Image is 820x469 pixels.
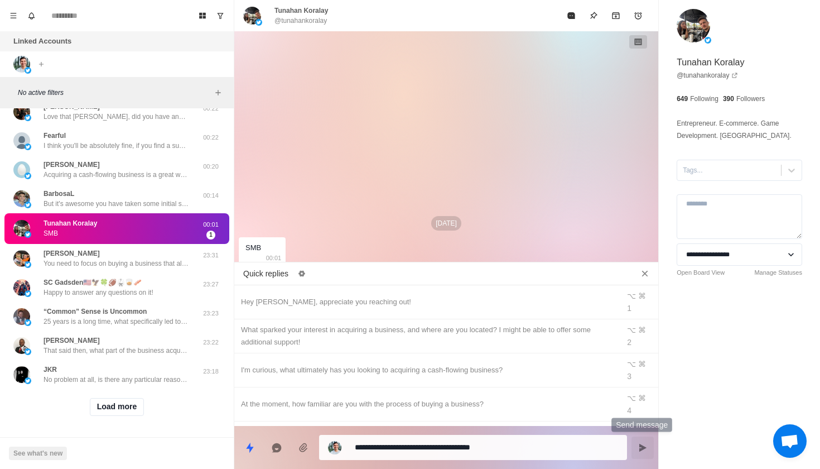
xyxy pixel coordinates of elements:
p: You need to focus on buying a business that already has proven systems and staff in place. [44,259,189,269]
button: Close quick replies [636,265,654,283]
button: Menu [4,7,22,25]
p: @tunahankoralay [274,16,327,26]
p: 00:22 [197,104,225,113]
img: picture [255,19,262,26]
p: Quick replies [243,268,288,280]
p: SC Gadsden🇺🇸🦅🍀🏈🥋🥃🥓 [44,277,142,288]
p: 00:22 [197,133,225,142]
img: picture [25,143,31,150]
p: I think you'll be absolutely fine, if you find a super good deal. [44,141,189,151]
img: picture [25,290,31,297]
p: Entrepreneur. E-commerce. Game Development. [GEOGRAPHIC_DATA]. [677,117,802,142]
a: Open Board View [677,268,725,277]
p: 00:01 [197,220,225,229]
img: picture [25,377,31,384]
div: ⌥ ⌘ 3 [627,358,652,382]
img: picture [25,231,31,238]
img: picture [13,366,30,383]
button: Pin [582,4,605,27]
img: picture [25,67,31,74]
img: picture [13,308,30,325]
button: Add media [292,437,315,459]
p: 23:22 [197,338,225,347]
p: Tunahan Koralay [274,6,328,16]
p: Linked Accounts [13,36,71,47]
button: Add account [35,58,48,71]
p: 649 [677,94,688,104]
img: picture [13,220,30,237]
button: Archive [605,4,627,27]
img: picture [25,319,31,326]
p: But it's awesome you have taken some initial steps forward. [44,199,189,209]
button: Board View [194,7,211,25]
p: No problem at all, is there any particular reason why you feel you're not ready? [44,375,189,385]
span: 1 [206,231,215,240]
p: 00:01 [266,252,282,264]
p: Tunahan Koralay [44,218,97,228]
a: Manage Statuses [754,268,802,277]
button: See what's new [9,447,67,460]
button: Send message [631,437,654,459]
button: Add reminder [627,4,649,27]
img: picture [25,173,31,179]
p: 00:14 [197,191,225,200]
p: 00:20 [197,162,225,171]
div: I'm curious, what ultimately has you looking to acquiring a cash-flowing business? [241,364,612,376]
button: Notifications [22,7,40,25]
p: [PERSON_NAME] [44,160,100,170]
img: picture [25,202,31,208]
p: Followers [736,94,765,104]
div: ⌥ ⌘ 1 [627,290,652,314]
button: Quick replies [239,437,261,459]
div: SMB [245,242,261,254]
div: Open chat [773,424,807,458]
img: picture [13,279,30,296]
p: 23:27 [197,280,225,289]
img: picture [705,37,711,44]
p: JKR [44,365,57,375]
div: What sparked your interest in acquiring a business, and where are you located? I might be able to... [241,324,612,348]
div: Hey [PERSON_NAME], appreciate you reaching out! [241,296,612,308]
img: picture [13,161,30,178]
p: Fearful [44,131,66,141]
p: 390 [723,94,734,104]
img: picture [25,348,31,355]
div: ⌥ ⌘ 2 [627,324,652,348]
button: Load more [90,398,144,416]
p: That said then, what part of the business acquisitions process do you feel you’ll need the most g... [44,346,189,356]
p: Tunahan Koralay [677,56,744,69]
div: At the moment, how familiar are you with the process of buying a business? [241,398,612,410]
p: [DATE] [431,216,461,231]
p: 23:23 [197,309,225,318]
img: picture [677,9,710,42]
p: 25 years is a long time, what specifically led to your burnout in real estate? [44,317,189,327]
button: Add filters [211,86,225,99]
button: Show unread conversations [211,7,229,25]
button: Mark as read [560,4,582,27]
p: “Common” Sense is Uncommon [44,307,147,317]
img: picture [13,250,30,267]
img: picture [13,190,30,207]
div: ⌥ ⌘ 4 [627,392,652,417]
p: [PERSON_NAME] [44,336,100,346]
img: picture [13,132,30,149]
img: picture [25,114,31,121]
img: picture [13,337,30,354]
button: Reply with AI [266,437,288,459]
p: SMB [44,228,58,238]
p: No active filters [18,88,211,98]
img: picture [243,7,261,25]
p: 23:31 [197,251,225,260]
p: Happy to answer any questions on it! [44,288,153,298]
button: Edit quick replies [293,265,311,283]
img: picture [13,103,30,120]
p: [PERSON_NAME] [44,248,100,259]
a: @tunahankoralay [677,70,738,80]
p: BarbosaL [44,189,74,199]
p: 23:18 [197,367,225,376]
img: picture [25,261,31,268]
p: Following [690,94,718,104]
p: Love that [PERSON_NAME], did you have any questions for myself? [44,112,189,122]
p: Acquiring a cash-flowing business is a great way to get the freedom and challenge you’re looking ... [44,170,189,180]
img: picture [328,441,341,454]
